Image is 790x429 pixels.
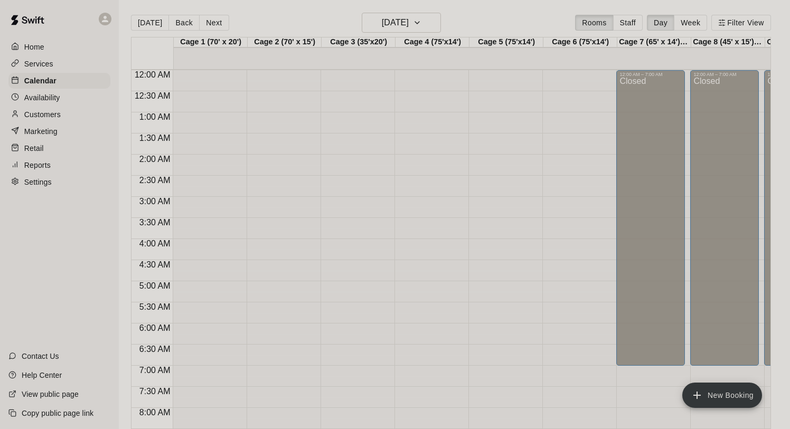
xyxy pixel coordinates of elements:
span: 2:30 AM [137,176,173,185]
button: [DATE] [362,13,441,33]
p: Marketing [24,126,58,137]
div: 12:00 AM – 7:00 AM: Closed [616,70,685,366]
p: Reports [24,160,51,170]
p: Settings [24,177,52,187]
span: 12:30 AM [132,91,173,100]
a: Calendar [8,73,110,89]
span: 7:00 AM [137,366,173,375]
p: Calendar [24,75,57,86]
span: 2:00 AM [137,155,173,164]
p: Customers [24,109,61,120]
span: 5:30 AM [137,302,173,311]
div: Cage 3 (35'x20') [322,37,396,47]
button: Back [168,15,200,31]
span: 1:30 AM [137,134,173,142]
span: 7:30 AM [137,387,173,396]
div: Cage 2 (70' x 15') [248,37,322,47]
div: Cage 5 (75'x14') [469,37,543,47]
div: Cage 7 (65' x 14') @ Mashlab Leander [617,37,691,47]
span: 4:00 AM [137,239,173,248]
p: View public page [22,389,79,399]
a: Services [8,56,110,72]
span: 6:30 AM [137,345,173,354]
div: Cage 6 (75'x14') [543,37,617,47]
button: Rooms [575,15,613,31]
button: Week [674,15,707,31]
a: Availability [8,90,110,106]
button: Filter View [711,15,770,31]
span: 8:00 AM [137,408,173,417]
a: Home [8,39,110,55]
div: Closed [693,77,756,369]
a: Customers [8,107,110,122]
a: Marketing [8,123,110,139]
span: 12:00 AM [132,70,173,79]
p: Retail [24,143,44,154]
div: Cage 1 (70' x 20') [174,37,248,47]
div: 12:00 AM – 7:00 AM [693,72,756,77]
div: Cage 4 (75'x14') [396,37,469,47]
button: add [682,383,762,408]
a: Reports [8,157,110,173]
p: Contact Us [22,351,59,361]
a: Settings [8,174,110,190]
span: 3:30 AM [137,218,173,227]
span: 3:00 AM [137,197,173,206]
div: Cage 8 (45' x 15') @ Mashlab Leander [691,37,765,47]
a: Retail [8,140,110,156]
p: Help Center [22,370,62,380]
h6: [DATE] [382,15,409,30]
button: Next [199,15,229,31]
div: 12:00 AM – 7:00 AM [619,72,682,77]
span: 6:00 AM [137,323,173,332]
button: [DATE] [131,15,169,31]
div: Closed [619,77,682,369]
p: Copy public page link [22,408,93,418]
span: 1:00 AM [137,112,173,121]
button: Staff [613,15,643,31]
span: 4:30 AM [137,260,173,269]
button: Day [647,15,674,31]
p: Services [24,59,53,69]
span: 5:00 AM [137,281,173,290]
p: Home [24,42,44,52]
p: Availability [24,92,60,103]
div: 12:00 AM – 7:00 AM: Closed [690,70,759,366]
